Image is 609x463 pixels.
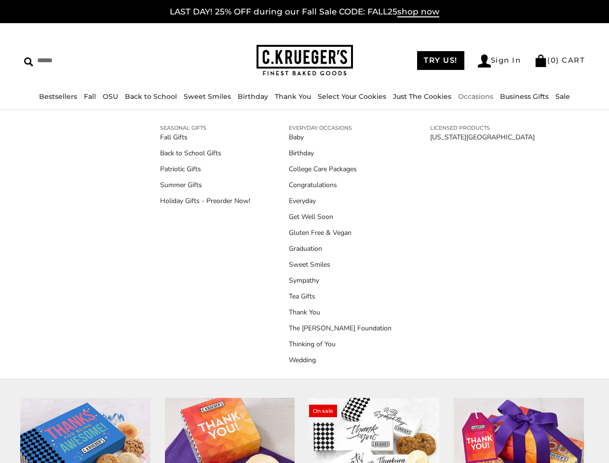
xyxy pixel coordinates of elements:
[555,92,570,101] a: Sale
[458,92,493,101] a: Occasions
[103,92,118,101] a: OSU
[289,323,392,333] a: The [PERSON_NAME] Foundation
[289,164,392,174] a: College Care Packages
[84,92,96,101] a: Fall
[39,92,77,101] a: Bestsellers
[160,196,250,206] a: Holiday Gifts - Preorder Now!
[478,54,521,68] a: Sign In
[289,244,392,254] a: Graduation
[289,275,392,286] a: Sympathy
[393,92,451,101] a: Just The Cookies
[289,132,392,142] a: Baby
[24,57,33,67] img: Search
[500,92,549,101] a: Business Gifts
[289,339,392,349] a: Thinking of You
[309,405,337,417] span: On sale
[8,426,100,455] iframe: Sign Up via Text for Offers
[289,123,392,132] a: EVERYDAY OCCASIONS
[24,53,152,68] input: Search
[170,7,439,17] a: LAST DAY! 25% OFF during our Fall Sale CODE: FALL25shop now
[478,54,491,68] img: Account
[160,132,250,142] a: Fall Gifts
[160,180,250,190] a: Summer Gifts
[289,196,392,206] a: Everyday
[551,55,556,65] span: 0
[275,92,311,101] a: Thank You
[289,148,392,158] a: Birthday
[397,7,439,17] span: shop now
[289,291,392,301] a: Tea Gifts
[289,259,392,270] a: Sweet Smiles
[430,123,535,132] a: LICENSED PRODUCTS
[160,123,250,132] a: SEASONAL GIFTS
[417,51,464,70] a: TRY US!
[318,92,386,101] a: Select Your Cookies
[289,228,392,238] a: Gluten Free & Vegan
[160,148,250,158] a: Back to School Gifts
[534,55,585,65] a: (0) CART
[184,92,231,101] a: Sweet Smiles
[534,54,547,67] img: Bag
[289,355,392,365] a: Wedding
[125,92,177,101] a: Back to School
[238,92,268,101] a: Birthday
[289,180,392,190] a: Congratulations
[289,307,392,317] a: Thank You
[160,164,250,174] a: Patriotic Gifts
[289,212,392,222] a: Get Well Soon
[257,45,353,76] img: C.KRUEGER'S
[430,132,535,142] a: [US_STATE][GEOGRAPHIC_DATA]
